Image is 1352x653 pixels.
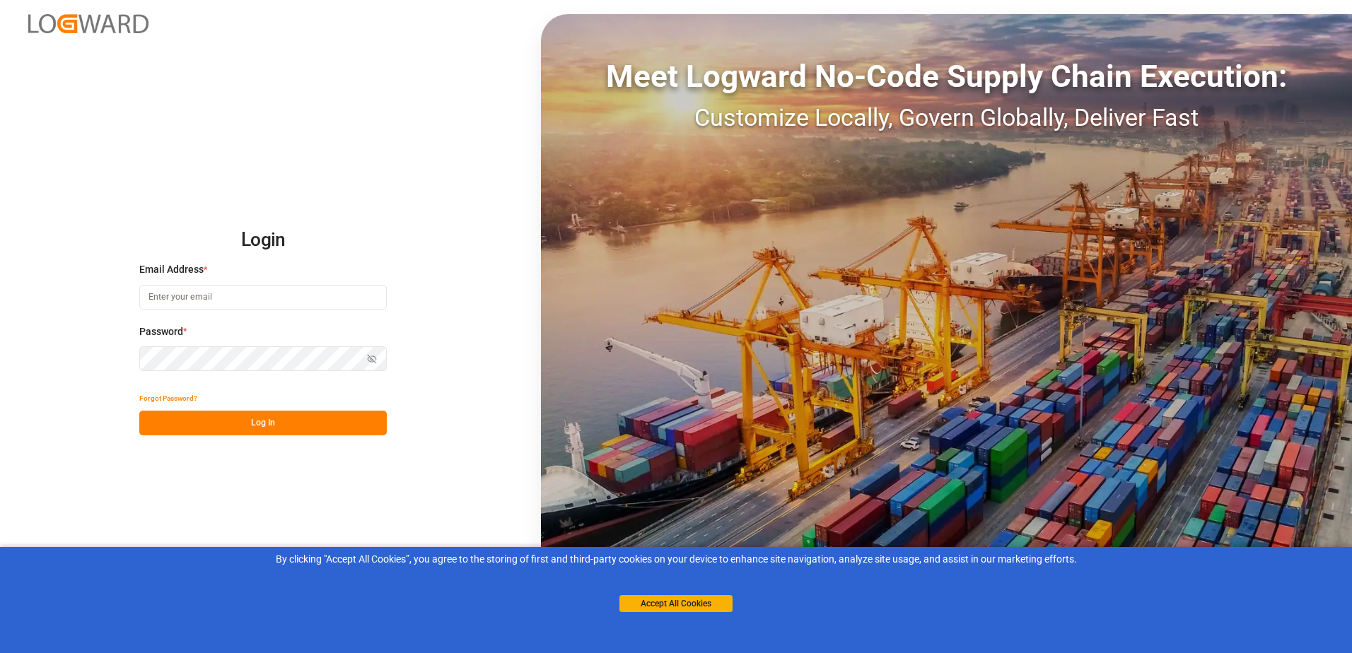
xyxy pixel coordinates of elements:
div: Meet Logward No-Code Supply Chain Execution: [541,53,1352,100]
input: Enter your email [139,285,387,310]
button: Accept All Cookies [619,595,733,612]
div: By clicking "Accept All Cookies”, you agree to the storing of first and third-party cookies on yo... [10,552,1342,567]
span: Password [139,324,183,339]
img: Logward_new_orange.png [28,14,148,33]
button: Forgot Password? [139,386,197,411]
span: Email Address [139,262,204,277]
h2: Login [139,218,387,263]
div: Customize Locally, Govern Globally, Deliver Fast [541,100,1352,136]
button: Log In [139,411,387,435]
